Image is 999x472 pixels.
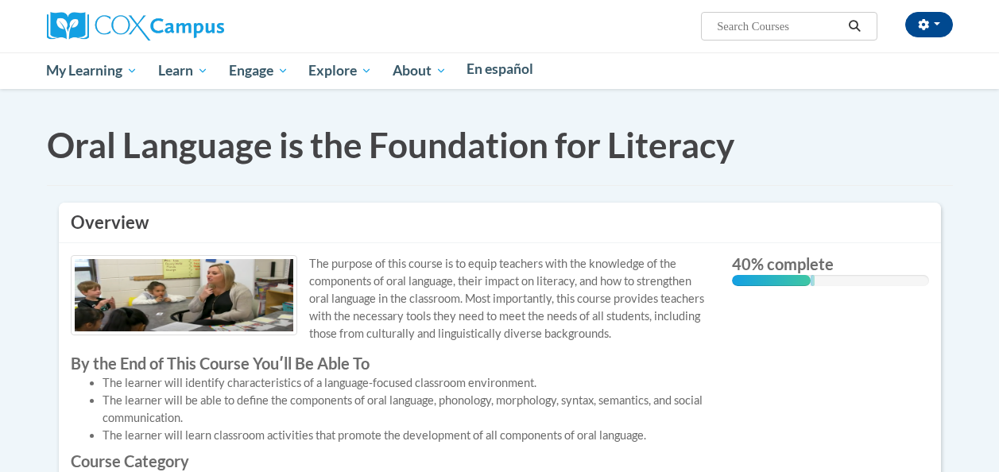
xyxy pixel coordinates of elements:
span: My Learning [46,61,137,80]
li: The learner will be able to define the components of oral language, phonology, morphology, syntax... [103,392,709,427]
input: Search Courses [715,17,842,36]
i:  [847,21,862,33]
button: Account Settings [905,12,953,37]
a: Explore [298,52,382,89]
div: 40% complete [732,275,811,286]
label: 40% complete [732,255,929,273]
a: About [382,52,457,89]
a: En español [457,52,544,86]
a: My Learning [37,52,149,89]
span: Engage [229,61,288,80]
span: About [393,61,447,80]
li: The learner will learn classroom activities that promote the development of all components of ora... [103,427,709,444]
span: En español [467,60,533,77]
label: By the End of This Course Youʹll Be Able To [71,354,709,372]
span: Learn [158,61,208,80]
img: Cox Campus [47,12,224,41]
span: Explore [308,61,372,80]
img: Course logo image [71,255,297,335]
span: Oral Language is the Foundation for Literacy [47,124,734,165]
a: Cox Campus [47,18,224,32]
label: Course Category [71,452,709,470]
a: Learn [148,52,219,89]
div: Main menu [35,52,965,89]
li: The learner will identify characteristics of a language-focused classroom environment. [103,374,709,392]
button: Search [842,17,866,36]
h3: Overview [71,211,929,235]
a: Engage [219,52,299,89]
div: 0.001% [811,275,815,286]
p: The purpose of this course is to equip teachers with the knowledge of the components of oral lang... [71,255,709,342]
